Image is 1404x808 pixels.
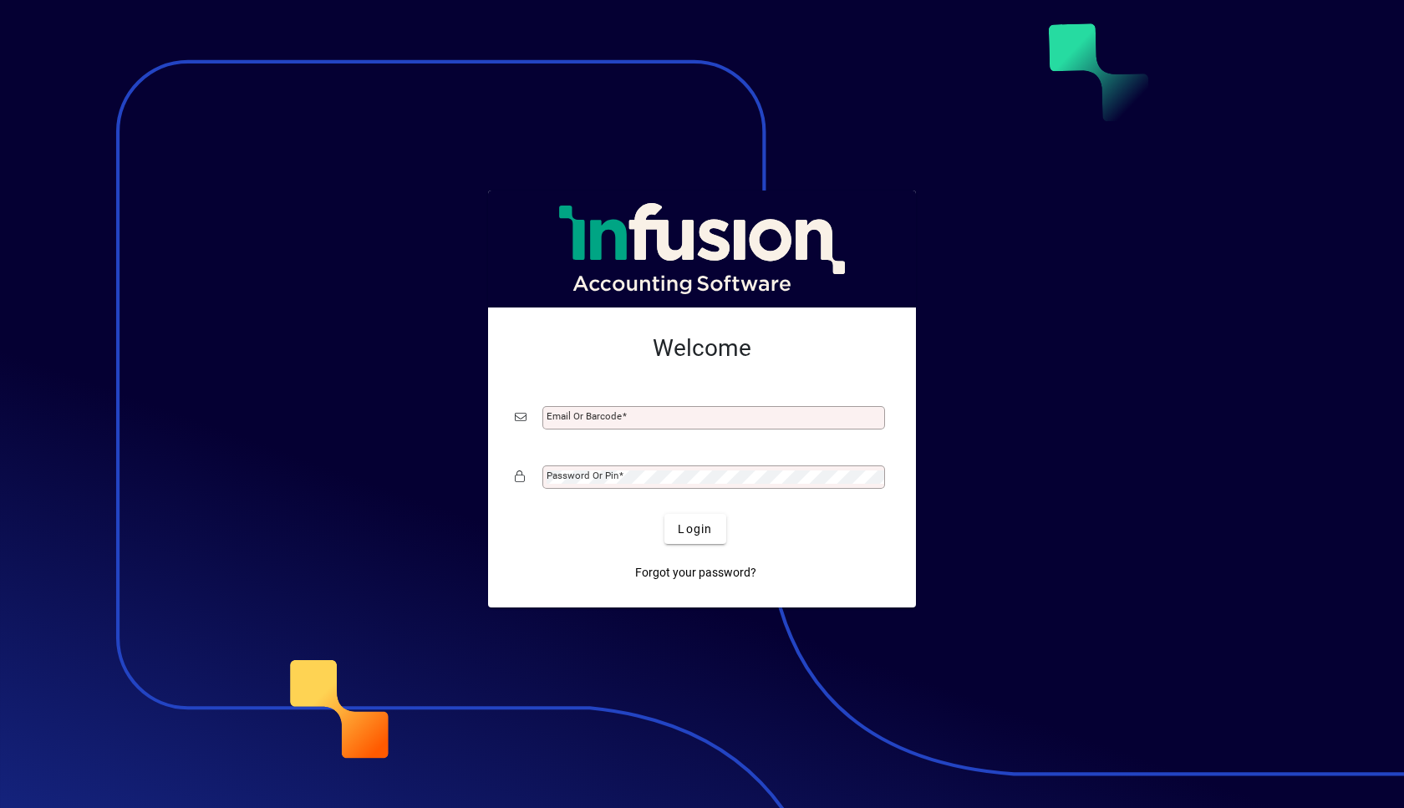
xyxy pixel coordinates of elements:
span: Login [678,521,712,538]
span: Forgot your password? [635,564,756,582]
h2: Welcome [515,334,889,363]
a: Forgot your password? [628,557,763,587]
button: Login [664,514,725,544]
mat-label: Email or Barcode [547,410,622,422]
mat-label: Password or Pin [547,470,618,481]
